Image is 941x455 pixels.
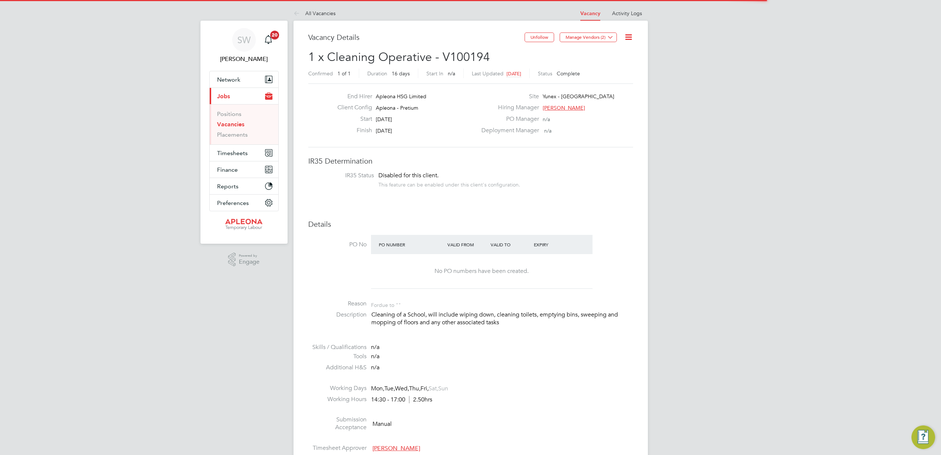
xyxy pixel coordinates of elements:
[210,71,278,88] button: Network
[308,416,367,431] label: Submission Acceptance
[477,115,539,123] label: PO Manager
[209,55,279,64] span: Simon Ward
[372,445,420,452] span: [PERSON_NAME]
[270,31,279,40] span: 20
[337,70,351,77] span: 1 of 1
[543,105,585,111] span: [PERSON_NAME]
[308,396,367,403] label: Working Hours
[448,70,455,77] span: n/a
[217,110,241,117] a: Positions
[395,385,409,392] span: Wed,
[308,32,525,42] h3: Vacancy Details
[308,364,367,372] label: Additional H&S
[557,70,580,77] span: Complete
[371,396,432,404] div: 14:30 - 17:00
[477,127,539,134] label: Deployment Manager
[378,267,585,275] div: No PO numbers have been created.
[612,10,642,17] a: Activity Logs
[525,32,554,42] button: Unfollow
[308,343,367,351] label: Skills / Qualifications
[217,131,248,138] a: Placements
[429,385,438,392] span: Sat,
[371,300,401,308] div: For due to ""
[239,259,260,265] span: Engage
[210,161,278,178] button: Finance
[911,425,935,449] button: Engage Resource Center
[420,385,429,392] span: Fri,
[367,70,387,77] label: Duration
[426,70,443,77] label: Start In
[210,145,278,161] button: Timesheets
[209,28,279,64] a: SW[PERSON_NAME]
[371,385,384,392] span: Mon,
[580,10,600,17] a: Vacancy
[308,384,367,392] label: Working Days
[543,93,614,100] span: Yunex - [GEOGRAPHIC_DATA]
[538,70,552,77] label: Status
[308,300,367,308] label: Reason
[378,172,439,179] span: Disabled for this client.
[372,420,392,428] span: Manual
[308,156,633,166] h3: IR35 Determination
[377,238,446,251] div: PO Number
[217,76,240,83] span: Network
[332,93,372,100] label: End Hirer
[308,219,633,229] h3: Details
[371,353,380,360] span: n/a
[200,21,288,244] nav: Main navigation
[438,385,448,392] span: Sun
[217,93,230,100] span: Jobs
[217,166,238,173] span: Finance
[378,179,520,188] div: This feature can be enabled under this client's configuration.
[332,104,372,112] label: Client Config
[237,35,251,45] span: SW
[506,71,521,77] span: [DATE]
[332,115,372,123] label: Start
[332,127,372,134] label: Finish
[210,88,278,104] button: Jobs
[376,116,392,123] span: [DATE]
[376,93,426,100] span: Apleona HSG Limited
[308,241,367,249] label: PO No
[209,219,279,230] a: Go to home page
[308,50,490,64] span: 1 x Cleaning Operative - V100194
[210,178,278,194] button: Reports
[217,121,244,128] a: Vacancies
[316,172,374,179] label: IR35 Status
[544,127,552,134] span: n/a
[477,93,539,100] label: Site
[392,70,410,77] span: 16 days
[376,105,418,111] span: Apleona - Pretium
[293,10,336,17] a: All Vacancies
[308,70,333,77] label: Confirmed
[543,116,550,123] span: n/a
[308,444,367,452] label: Timesheet Approver
[228,253,260,267] a: Powered byEngage
[217,150,248,157] span: Timesheets
[308,311,367,319] label: Description
[371,364,380,371] span: n/a
[477,104,539,112] label: Hiring Manager
[472,70,504,77] label: Last Updated
[446,238,489,251] div: Valid From
[409,396,432,403] span: 2.50hrs
[217,183,238,190] span: Reports
[261,28,276,52] a: 20
[239,253,260,259] span: Powered by
[217,199,249,206] span: Preferences
[210,104,278,144] div: Jobs
[409,385,420,392] span: Thu,
[560,32,617,42] button: Manage Vendors (2)
[384,385,395,392] span: Tue,
[371,311,633,326] p: Cleaning of a School, will include wiping down, cleaning toilets, emptying bins, sweeping and mop...
[210,195,278,211] button: Preferences
[225,219,263,230] img: apleona-logo-retina.png
[489,238,532,251] div: Valid To
[371,343,380,351] span: n/a
[376,127,392,134] span: [DATE]
[532,238,575,251] div: Expiry
[308,353,367,360] label: Tools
